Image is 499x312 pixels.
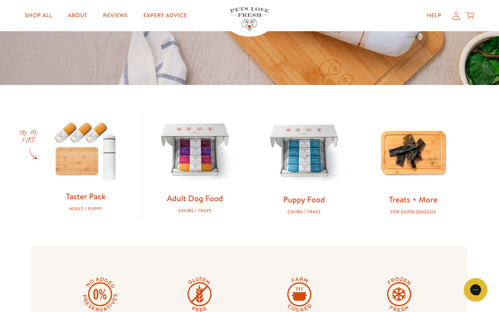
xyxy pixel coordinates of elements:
[137,8,193,23] a: Expert Advice
[389,194,437,205] a: Treats + More
[62,8,94,23] a: About
[97,8,134,23] a: Reviews
[153,208,237,213] div: Chubs / Trays
[44,206,128,211] div: Adult / Puppy
[283,194,325,205] a: Puppy Food
[262,209,346,214] div: Chubs / Trays
[19,8,58,23] a: Shop All
[371,209,455,214] div: For good doggos
[421,8,448,23] a: Help
[230,7,269,31] img: Pets Love Fresh
[460,275,491,304] iframe: Gorgias live chat messenger
[167,193,223,204] a: Adult Dog Food
[66,191,106,202] a: Taster Pack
